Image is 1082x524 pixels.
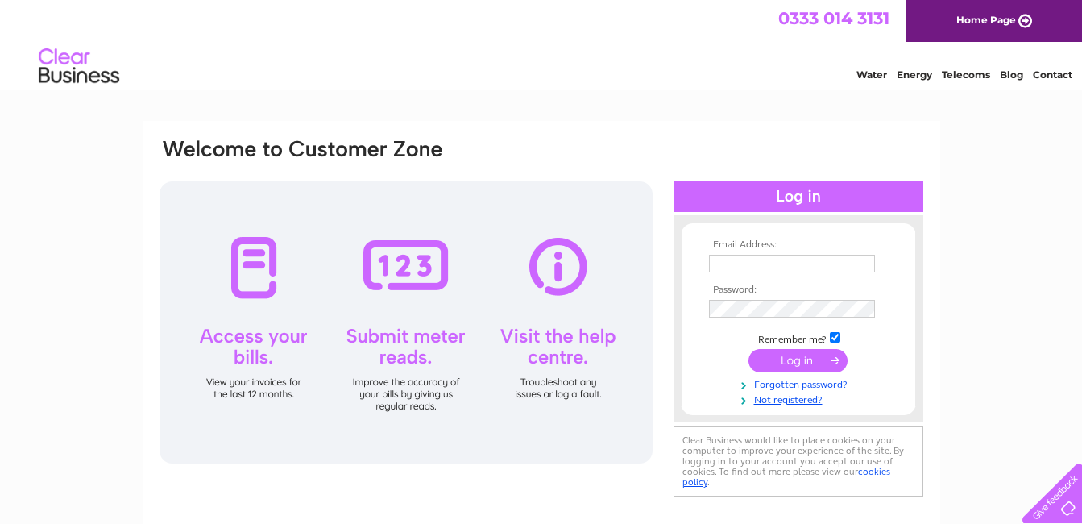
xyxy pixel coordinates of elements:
[1000,69,1023,81] a: Blog
[778,8,889,28] a: 0333 014 3131
[705,239,892,251] th: Email Address:
[1033,69,1072,81] a: Contact
[705,330,892,346] td: Remember me?
[161,9,922,78] div: Clear Business is a trading name of Verastar Limited (registered in [GEOGRAPHIC_DATA] No. 3667643...
[942,69,990,81] a: Telecoms
[705,285,892,296] th: Password:
[856,69,887,81] a: Water
[709,391,892,406] a: Not registered?
[674,426,923,497] div: Clear Business would like to place cookies on your computer to improve your experience of the sit...
[709,376,892,391] a: Forgotten password?
[682,466,890,488] a: cookies policy
[897,69,932,81] a: Energy
[38,42,120,91] img: logo.png
[748,349,848,372] input: Submit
